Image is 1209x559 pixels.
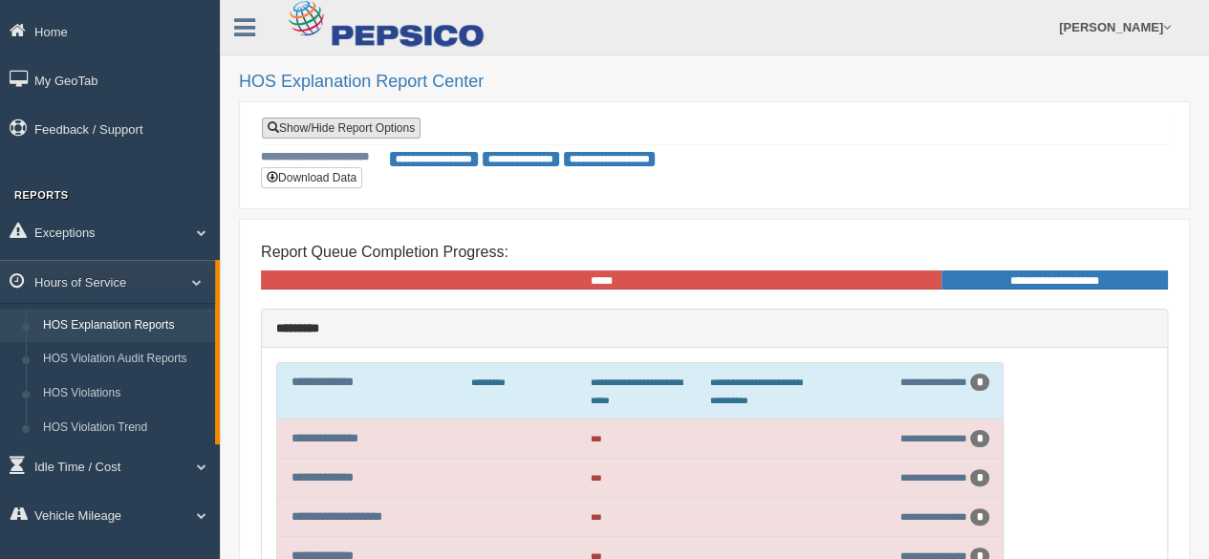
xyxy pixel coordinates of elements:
h2: HOS Explanation Report Center [239,73,1190,92]
button: Download Data [261,167,362,188]
a: HOS Explanation Reports [34,309,215,343]
a: HOS Violation Trend [34,411,215,445]
a: HOS Violations [34,376,215,411]
h4: Report Queue Completion Progress: [261,244,1168,261]
a: HOS Violation Audit Reports [34,342,215,376]
a: Show/Hide Report Options [262,118,421,139]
